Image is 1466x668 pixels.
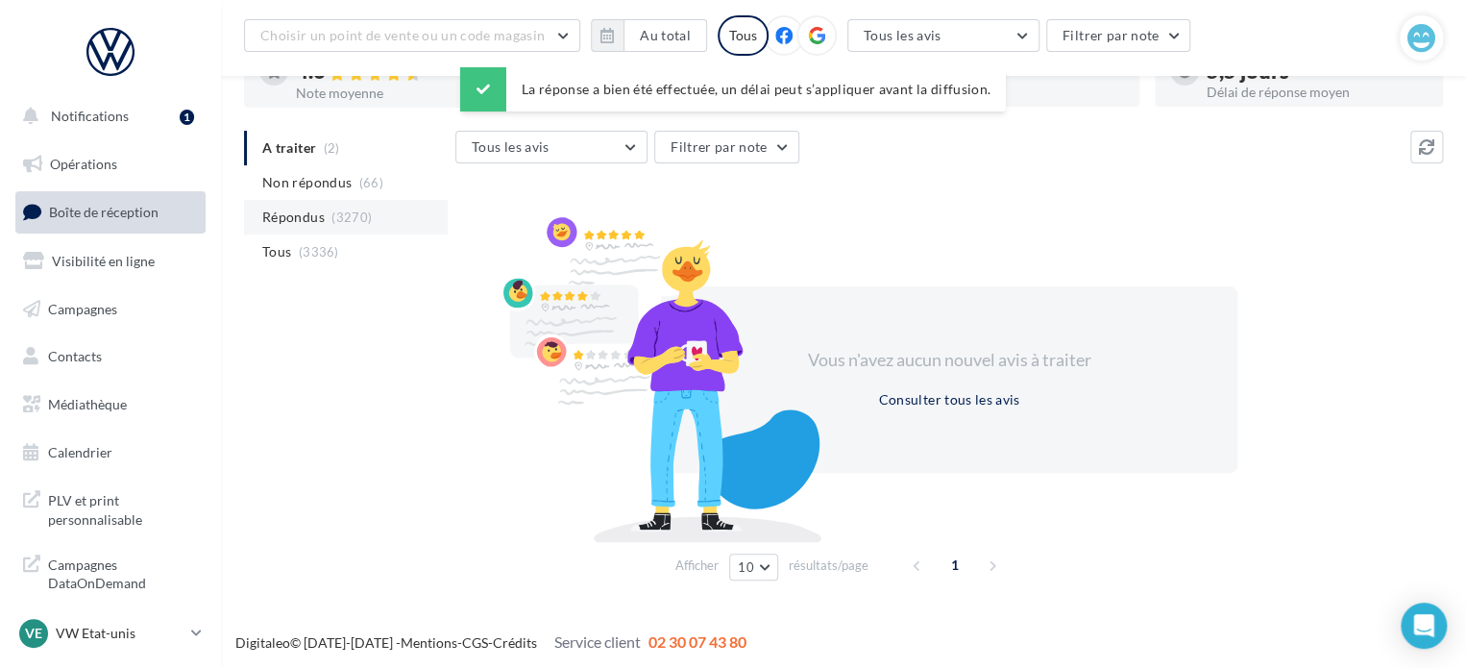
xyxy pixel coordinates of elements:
span: 10 [738,559,754,575]
button: Notifications 1 [12,96,202,136]
div: Note moyenne [296,87,517,100]
div: Tous [718,15,769,56]
div: Taux de réponse [903,86,1124,99]
span: résultats/page [789,557,868,575]
span: (3336) [299,244,339,260]
div: 1 [180,110,194,125]
span: Contacts [48,348,102,364]
button: Choisir un point de vente ou un code magasin [244,19,580,52]
div: La réponse a bien été effectuée, un délai peut s’appliquer avant la diffusion. [460,67,1006,111]
a: Digitaleo [235,634,290,651]
a: Contacts [12,336,209,377]
div: Vous n'avez aucun nouvel avis à traiter [784,348,1114,373]
span: Opérations [50,156,117,172]
button: Au total [623,19,707,52]
button: Tous les avis [455,131,647,163]
span: Répondus [262,208,325,227]
span: Calendrier [48,444,112,460]
span: Tous [262,242,291,261]
span: Tous les avis [472,138,550,155]
button: Au total [591,19,707,52]
div: 5,5 jours [1207,61,1428,82]
span: Boîte de réception [49,204,159,220]
span: (66) [359,175,383,190]
span: Campagnes DataOnDemand [48,552,198,593]
span: Afficher [675,557,719,575]
span: Visibilité en ligne [52,253,155,269]
span: (3270) [331,210,372,225]
span: Non répondus [262,173,352,192]
a: Opérations [12,144,209,185]
div: Délai de réponse moyen [1207,86,1428,99]
span: Notifications [51,108,129,124]
a: Visibilité en ligne [12,241,209,282]
a: Mentions [401,634,457,651]
a: CGS [462,634,488,651]
a: Crédits [493,634,537,651]
button: Filtrer par note [654,131,799,163]
a: Médiathèque [12,384,209,425]
span: PLV et print personnalisable [48,487,198,529]
span: Choisir un point de vente ou un code magasin [260,27,545,43]
a: PLV et print personnalisable [12,480,209,536]
span: VE [25,624,42,643]
button: Filtrer par note [1046,19,1191,52]
span: Médiathèque [48,396,127,412]
span: © [DATE]-[DATE] - - - [235,634,746,651]
a: Campagnes [12,289,209,330]
a: Boîte de réception [12,191,209,233]
button: Tous les avis [847,19,1039,52]
span: Service client [554,632,641,651]
a: Calendrier [12,433,209,473]
button: Consulter tous les avis [870,388,1027,411]
span: 02 30 07 43 80 [648,632,746,651]
span: 1 [940,550,970,581]
p: VW Etat-unis [56,624,183,643]
div: 4.6 [296,61,517,83]
div: Open Intercom Messenger [1401,603,1447,649]
span: Campagnes [48,300,117,316]
span: Tous les avis [864,27,941,43]
a: VE VW Etat-unis [15,615,206,652]
button: 10 [729,554,778,581]
a: Campagnes DataOnDemand [12,544,209,601]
